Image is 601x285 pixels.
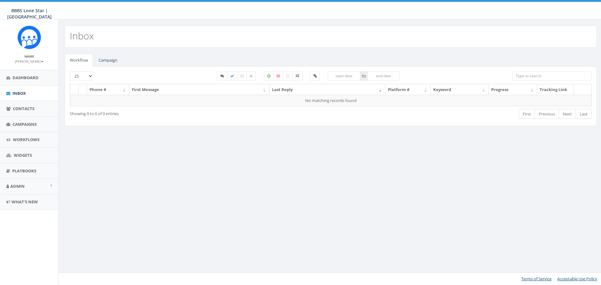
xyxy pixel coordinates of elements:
label: Started [217,71,228,81]
th: Keyword: activate to sort column ascending [431,84,489,95]
span: Widgets [14,152,32,158]
span: to [360,71,367,81]
a: First [519,109,535,119]
th: Tracking Link [537,84,574,95]
label: Expired [237,71,247,81]
label: Completed [227,71,238,81]
th: Platform #: activate to sort column ascending [385,84,431,95]
td: No matching records found [70,95,592,106]
input: Type to search [512,71,592,81]
h2: Inbox [70,31,94,41]
a: Previous [535,109,559,119]
img: Rally_Corp_Icon.png [18,26,41,49]
input: end date [367,71,400,81]
small: [PERSON_NAME] [15,59,44,64]
a: Terms of Service [521,276,552,282]
span: BBBS Lone Star | [GEOGRAPHIC_DATA] [7,8,52,20]
a: Last [576,109,592,119]
label: Positive [264,71,274,81]
a: Acceptable Use Policy [557,276,597,282]
th: Phone #: activate to sort column ascending [87,84,129,95]
span: Contacts [13,106,34,111]
th: Progress: activate to sort column ascending [489,84,537,95]
th: Last Reply: activate to sort column ascending [270,84,385,95]
span: Admin [10,183,25,189]
div: Showing 0 to 0 of 0 entries [70,108,282,117]
span: What's New [12,199,38,205]
small: Name [24,54,34,59]
span: Inbox [13,90,26,96]
a: Next [559,109,576,119]
label: Clicked [310,71,320,81]
span: Campaigns [13,121,37,127]
label: Negative [273,71,283,81]
span: Playbooks [12,168,36,174]
a: [PERSON_NAME] [15,58,44,64]
label: Mixed [292,71,303,81]
th: First Message: activate to sort column ascending [129,84,270,95]
label: Closed [246,71,256,81]
a: Campaign [94,54,122,67]
label: Neutral [283,71,293,81]
a: Workflow [65,54,93,67]
span: Workflows [13,137,39,142]
span: Dashboard [13,75,39,80]
input: start date [328,71,360,81]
